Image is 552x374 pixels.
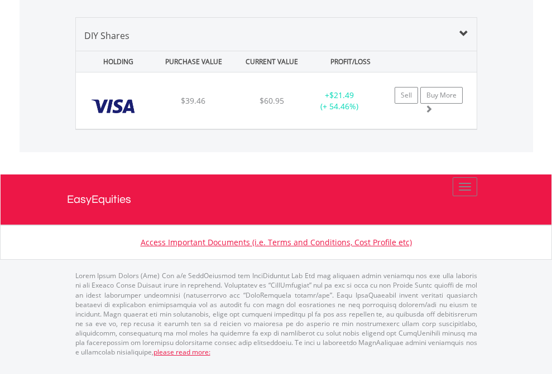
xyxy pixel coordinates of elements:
[67,174,486,225] a: EasyEquities
[141,237,412,247] a: Access Important Documents (i.e. Terms and Conditions, Cost Profile etc)
[305,90,375,112] div: + (+ 54.46%)
[181,95,205,106] span: $39.46
[156,51,232,72] div: PURCHASE VALUE
[77,51,153,72] div: HOLDING
[153,347,210,357] a: please read more:
[329,90,354,100] span: $21.49
[84,30,129,42] span: DIY Shares
[75,271,477,357] p: Lorem Ipsum Dolors (Ame) Con a/e SeddOeiusmod tem InciDiduntut Lab Etd mag aliquaen admin veniamq...
[234,51,310,72] div: CURRENT VALUE
[395,87,418,104] a: Sell
[313,51,388,72] div: PROFIT/LOSS
[420,87,463,104] a: Buy More
[260,95,284,106] span: $60.95
[81,86,145,126] img: EQU.US.V.png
